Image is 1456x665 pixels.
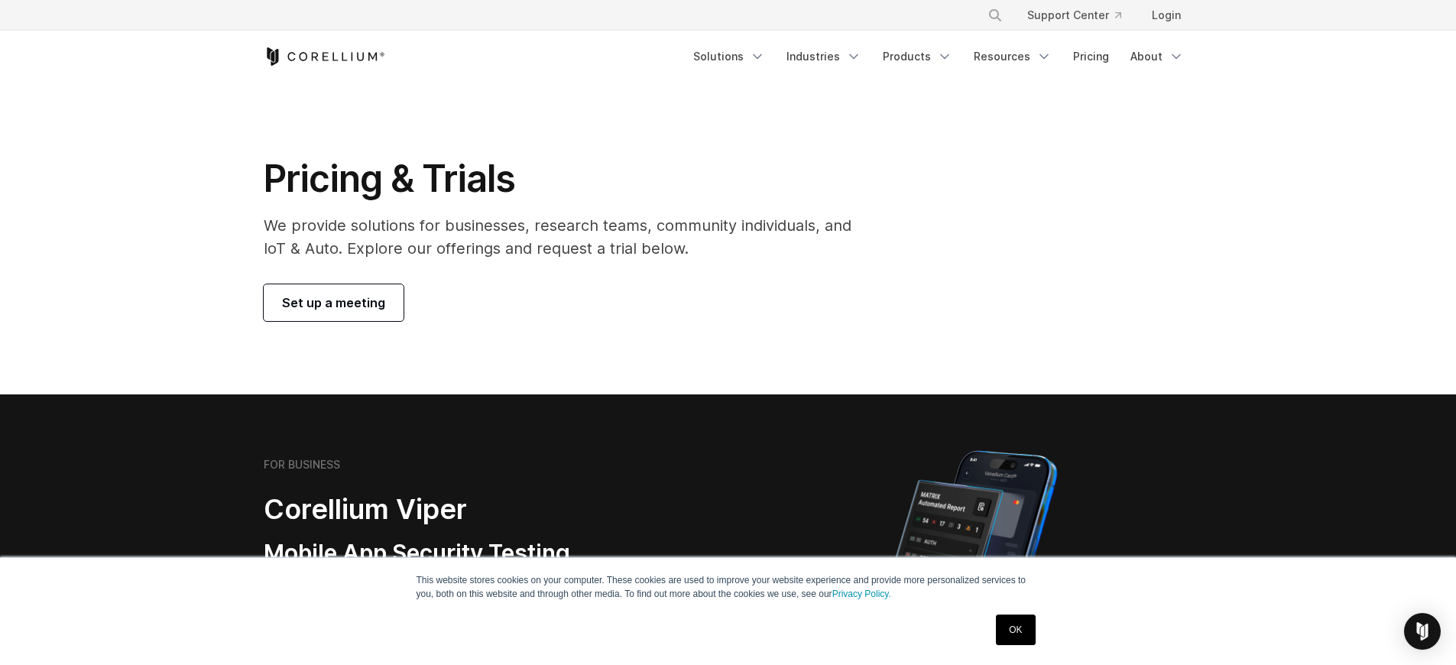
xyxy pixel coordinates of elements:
[264,458,340,472] h6: FOR BUSINESS
[417,573,1040,601] p: This website stores cookies on your computer. These cookies are used to improve your website expe...
[965,43,1061,70] a: Resources
[969,2,1193,29] div: Navigation Menu
[264,156,873,202] h1: Pricing & Trials
[996,615,1035,645] a: OK
[264,539,655,568] h3: Mobile App Security Testing
[282,294,385,312] span: Set up a meeting
[1140,2,1193,29] a: Login
[1015,2,1133,29] a: Support Center
[832,589,891,599] a: Privacy Policy.
[264,492,655,527] h2: Corellium Viper
[684,43,774,70] a: Solutions
[1121,43,1193,70] a: About
[1064,43,1118,70] a: Pricing
[1404,613,1441,650] div: Open Intercom Messenger
[874,43,961,70] a: Products
[777,43,871,70] a: Industries
[684,43,1193,70] div: Navigation Menu
[981,2,1009,29] button: Search
[264,47,385,66] a: Corellium Home
[264,214,873,260] p: We provide solutions for businesses, research teams, community individuals, and IoT & Auto. Explo...
[264,284,404,321] a: Set up a meeting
